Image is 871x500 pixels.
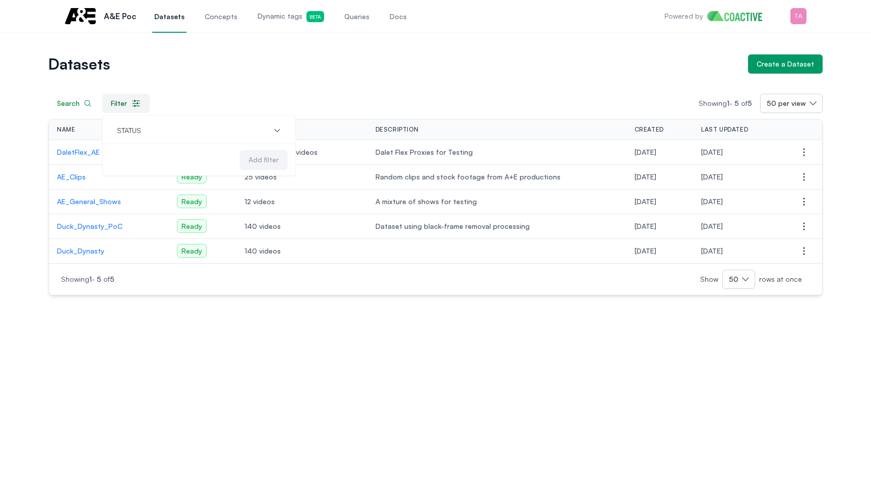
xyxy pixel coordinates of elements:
span: 50 per view [767,98,806,108]
span: Datasets [154,12,184,22]
p: Showing - [699,98,760,108]
span: Ready [177,170,207,183]
p: Showing - [61,274,310,284]
span: Monday, April 28, 2025 at 9:17:16 PM UTC [635,246,656,255]
span: Friday, June 27, 2025 at 5:41:14 PM UTC [701,197,723,206]
span: Friday, June 27, 2025 at 3:35:20 PM UTC [635,197,656,206]
span: 1 [89,275,92,283]
h1: Datasets [48,57,740,71]
button: Create a Dataset [748,54,823,74]
span: 50 [729,274,738,284]
span: 1 [727,99,729,107]
span: of [741,99,752,107]
span: Show [700,274,722,284]
span: rows at once [755,274,802,284]
button: 50 [722,270,755,289]
span: Dalet Flex Proxies for Testing [376,147,618,157]
a: Duck_Dynasty_PoC [57,221,161,231]
span: 12 videos [244,197,359,207]
span: 242 images, 51 videos [244,147,359,157]
div: Filter [111,98,141,108]
span: Dataset using black-frame removal processing [376,221,618,231]
span: Description [376,126,419,134]
p: A&E Poc [104,10,136,22]
span: Dynamic tags [258,11,324,22]
a: DaletFlex_AE [57,147,161,157]
span: Tuesday, April 29, 2025 at 4:08:41 PM UTC [701,246,723,255]
span: of [103,275,114,283]
span: Friday, June 27, 2025 at 10:40:32 PM UTC [701,172,723,181]
span: Wednesday, August 6, 2025 at 6:41:39 PM UTC [701,148,723,156]
span: Ready [177,195,207,208]
span: Last Updated [701,126,748,134]
img: Menu for the logged in user [790,8,806,24]
a: AE_Clips [57,172,161,182]
a: AE_General_Shows [57,197,161,207]
span: 25 videos [244,172,359,182]
span: 5 [734,99,739,107]
span: 5 [748,99,752,107]
button: Filter [102,94,150,113]
span: Random clips and stock footage from A+E productions [376,172,618,182]
span: Wednesday, July 2, 2025 at 3:22:59 PM UTC [635,148,656,156]
p: Powered by [664,11,703,21]
img: Home [707,11,770,21]
span: Ready [177,219,207,233]
p: STATUS [117,126,141,136]
span: Friday, June 27, 2025 at 9:45:47 PM UTC [635,172,656,181]
span: Ready [177,244,207,258]
span: 140 videos [244,221,359,231]
span: 5 [97,275,101,283]
button: Add filter [240,150,287,169]
div: Search [57,98,92,108]
span: 140 videos [244,246,359,256]
span: 5 [110,275,114,283]
span: Created [635,126,664,134]
span: Concepts [205,12,237,22]
button: STATUS [113,123,285,138]
span: Friday, June 20, 2025 at 4:36:44 PM UTC [701,222,723,230]
div: Add filter [248,155,279,165]
a: Duck_Dynasty [57,246,161,256]
span: Friday, June 6, 2025 at 8:31:57 PM UTC [635,222,656,230]
button: 50 per view [760,94,823,113]
button: Search [48,94,100,113]
img: A&E Poc [65,8,96,24]
span: Beta [306,11,324,22]
span: Queries [344,12,369,22]
span: A mixture of shows for testing [376,197,618,207]
div: Create a Dataset [757,59,814,69]
span: Name [57,126,75,134]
